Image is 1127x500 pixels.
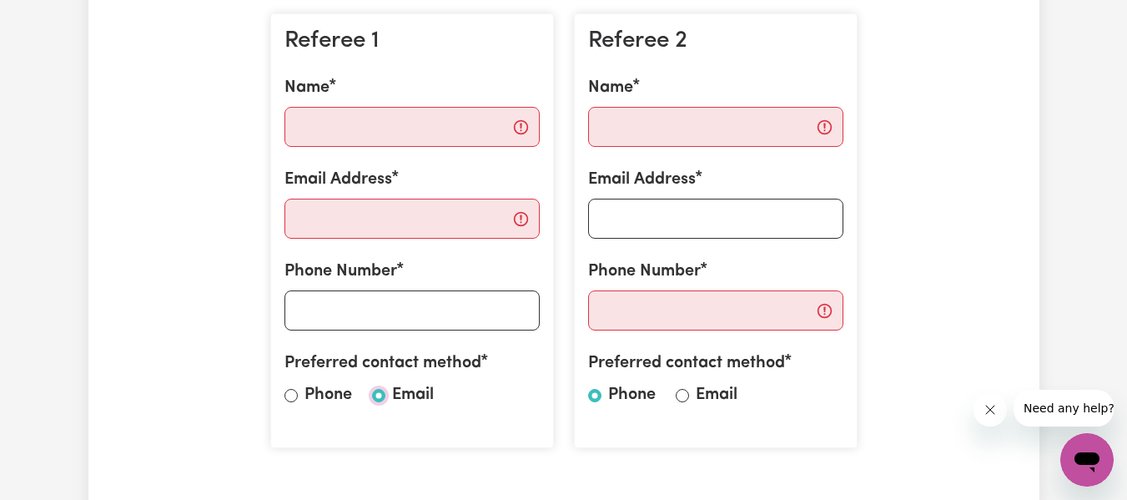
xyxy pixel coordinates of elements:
label: Phone [304,382,352,407]
label: Phone Number [588,259,701,284]
label: Name [588,75,633,100]
label: Phone Number [284,259,397,284]
h3: Referee 2 [588,28,843,56]
iframe: Close message [974,393,1007,427]
iframe: Message from company [1014,390,1114,427]
iframe: Button to launch messaging window [1060,433,1114,487]
label: Preferred contact method [284,351,481,376]
label: Email [696,382,737,407]
label: Email Address [284,167,392,192]
label: Email [392,382,434,407]
label: Name [284,75,330,100]
h3: Referee 1 [284,28,540,56]
label: Email Address [588,167,696,192]
label: Phone [608,382,656,407]
span: Need any help? [10,12,101,25]
label: Preferred contact method [588,351,785,376]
